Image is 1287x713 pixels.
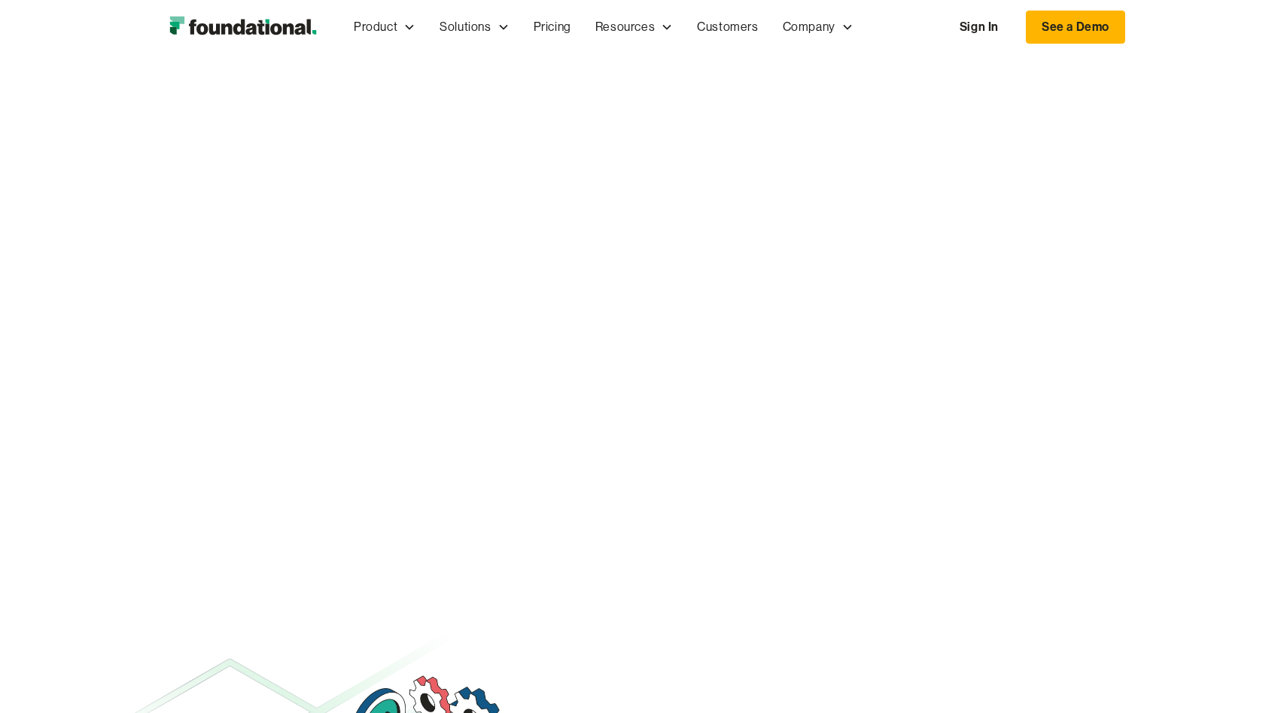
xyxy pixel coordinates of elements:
div: Resources [595,17,655,37]
a: See a Demo [1026,11,1125,44]
div: Company [783,17,835,37]
div: Solutions [440,17,491,37]
img: Foundational Logo [162,12,324,42]
a: Customers [685,2,770,52]
a: Pricing [522,2,583,52]
div: Product [354,17,397,37]
a: Sign In [945,11,1014,43]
